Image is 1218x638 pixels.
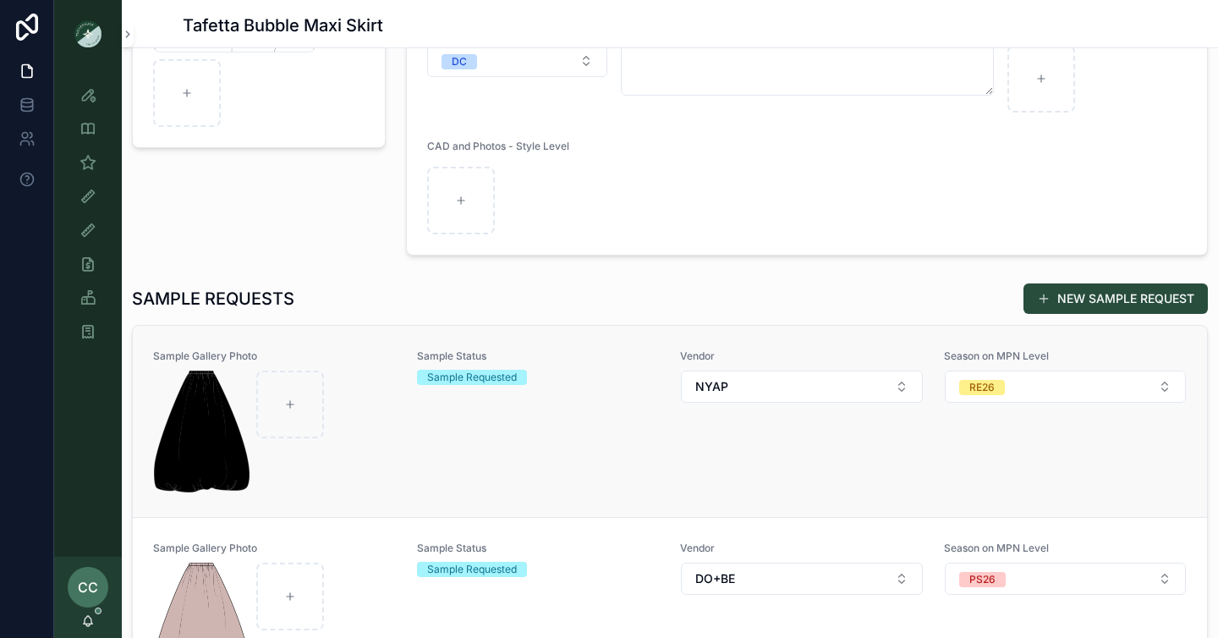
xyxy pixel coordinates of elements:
[695,570,735,587] span: DO+BE
[427,140,569,152] span: CAD and Photos - Style Level
[695,378,728,395] span: NYAP
[54,68,122,369] div: scrollable content
[681,371,923,403] button: Select Button
[74,20,101,47] img: App logo
[969,572,996,587] div: PS26
[681,563,923,595] button: Select Button
[427,45,607,77] button: Select Button
[944,542,1188,555] span: Season on MPN Level
[417,349,661,363] span: Sample Status
[945,371,1187,403] button: Select Button
[1023,283,1208,314] button: NEW SAMPLE REQUEST
[78,577,98,597] span: CC
[154,371,250,492] img: Bubble-Skirt_Blacl.png
[427,370,517,385] div: Sample Requested
[427,562,517,577] div: Sample Requested
[452,54,467,69] div: DC
[680,542,924,555] span: Vendor
[153,349,397,363] span: Sample Gallery Photo
[945,563,1187,595] button: Select Button
[969,380,995,395] div: RE26
[153,542,397,555] span: Sample Gallery Photo
[183,14,383,37] h1: Tafetta Bubble Maxi Skirt
[417,542,661,555] span: Sample Status
[944,349,1188,363] span: Season on MPN Level
[132,287,294,311] h1: SAMPLE REQUESTS
[133,326,1207,517] a: Sample Gallery PhotoBubble-Skirt_Blacl.pngSample StatusSample RequestedVendorSelect ButtonSeason ...
[680,349,924,363] span: Vendor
